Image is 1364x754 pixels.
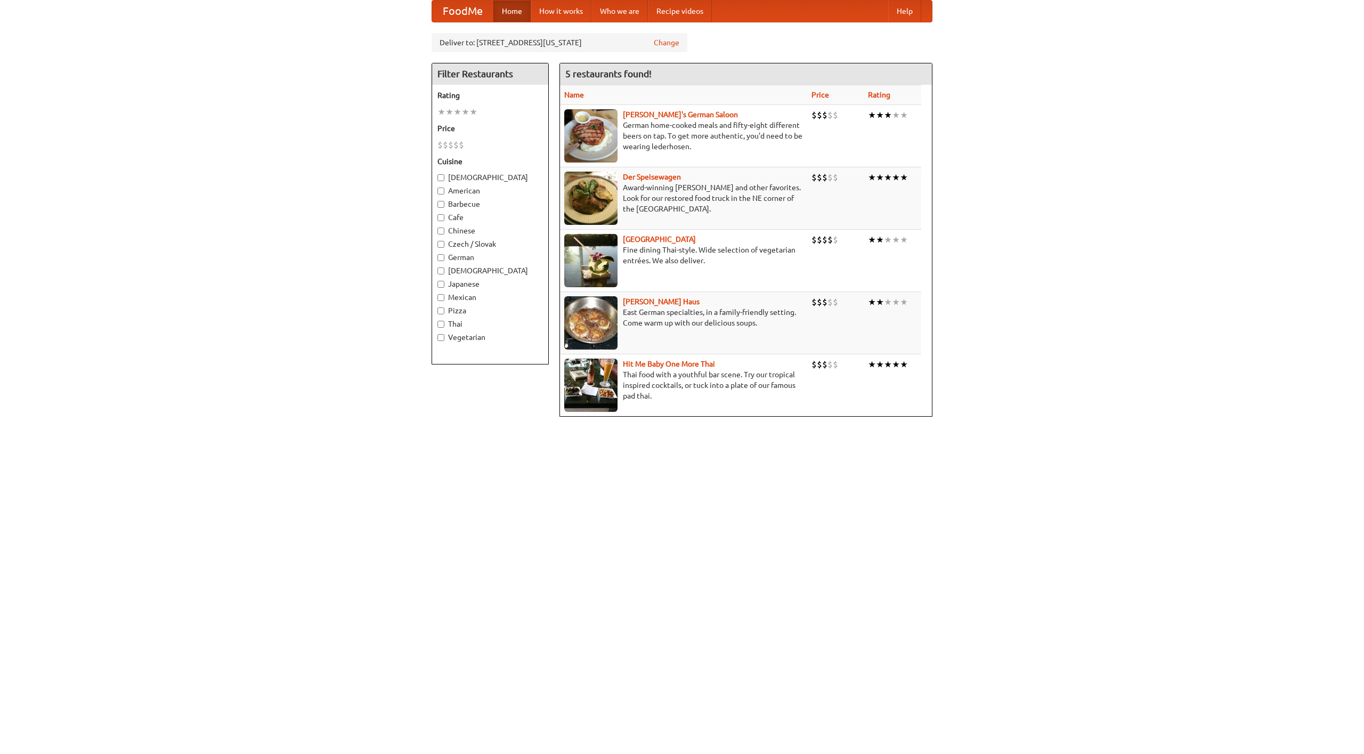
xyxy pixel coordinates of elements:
label: Barbecue [437,199,543,209]
input: [DEMOGRAPHIC_DATA] [437,174,444,181]
li: ★ [892,234,900,246]
li: $ [817,172,822,183]
li: ★ [892,296,900,308]
input: Chinese [437,228,444,234]
h5: Cuisine [437,156,543,167]
li: $ [443,139,448,151]
a: How it works [531,1,591,22]
label: [DEMOGRAPHIC_DATA] [437,265,543,276]
a: Der Speisewagen [623,173,681,181]
li: ★ [884,234,892,246]
li: $ [811,109,817,121]
li: $ [827,172,833,183]
li: $ [827,109,833,121]
a: Price [811,91,829,99]
li: $ [827,359,833,370]
li: ★ [892,359,900,370]
li: $ [459,139,464,151]
input: Japanese [437,281,444,288]
li: ★ [892,109,900,121]
li: $ [817,109,822,121]
a: Change [654,37,679,48]
li: ★ [884,109,892,121]
li: ★ [868,359,876,370]
li: $ [833,296,838,308]
img: babythai.jpg [564,359,618,412]
li: $ [822,109,827,121]
label: Cafe [437,212,543,223]
h5: Price [437,123,543,134]
li: $ [833,172,838,183]
label: Vegetarian [437,332,543,343]
li: ★ [868,296,876,308]
h5: Rating [437,90,543,101]
img: speisewagen.jpg [564,172,618,225]
input: Vegetarian [437,334,444,341]
li: ★ [876,172,884,183]
li: ★ [445,106,453,118]
input: Barbecue [437,201,444,208]
label: Czech / Slovak [437,239,543,249]
label: Mexican [437,292,543,303]
p: German home-cooked meals and fifty-eight different beers on tap. To get more authentic, you'd nee... [564,120,803,152]
a: Who we are [591,1,648,22]
li: $ [811,172,817,183]
label: American [437,185,543,196]
a: Home [493,1,531,22]
li: $ [817,234,822,246]
li: ★ [900,296,908,308]
li: ★ [868,172,876,183]
p: Thai food with a youthful bar scene. Try our tropical inspired cocktails, or tuck into a plate of... [564,369,803,401]
input: Czech / Slovak [437,241,444,248]
a: FoodMe [432,1,493,22]
li: ★ [437,106,445,118]
input: American [437,188,444,194]
a: Rating [868,91,890,99]
a: Name [564,91,584,99]
li: $ [448,139,453,151]
li: $ [817,296,822,308]
li: $ [822,172,827,183]
a: [PERSON_NAME] Haus [623,297,700,306]
li: ★ [876,359,884,370]
a: [PERSON_NAME]'s German Saloon [623,110,738,119]
li: ★ [884,172,892,183]
li: ★ [900,109,908,121]
li: ★ [900,172,908,183]
li: $ [822,234,827,246]
label: Chinese [437,225,543,236]
input: Cafe [437,214,444,221]
li: $ [822,296,827,308]
li: $ [437,139,443,151]
li: ★ [892,172,900,183]
li: $ [811,296,817,308]
li: ★ [469,106,477,118]
label: Pizza [437,305,543,316]
li: $ [811,234,817,246]
li: $ [453,139,459,151]
li: ★ [884,296,892,308]
li: ★ [868,234,876,246]
p: East German specialties, in a family-friendly setting. Come warm up with our delicious soups. [564,307,803,328]
li: $ [833,234,838,246]
a: [GEOGRAPHIC_DATA] [623,235,696,244]
input: Pizza [437,307,444,314]
li: ★ [461,106,469,118]
li: ★ [900,234,908,246]
div: Deliver to: [STREET_ADDRESS][US_STATE] [432,33,687,52]
input: Mexican [437,294,444,301]
li: $ [827,234,833,246]
label: [DEMOGRAPHIC_DATA] [437,172,543,183]
input: Thai [437,321,444,328]
img: satay.jpg [564,234,618,287]
a: Hit Me Baby One More Thai [623,360,715,368]
li: $ [822,359,827,370]
h4: Filter Restaurants [432,63,548,85]
p: Fine dining Thai-style. Wide selection of vegetarian entrées. We also deliver. [564,245,803,266]
label: German [437,252,543,263]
